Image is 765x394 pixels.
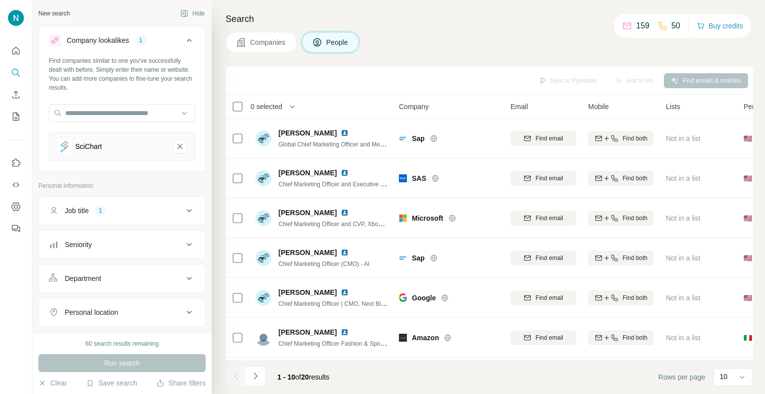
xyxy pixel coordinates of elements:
[8,10,24,26] img: Avatar
[39,199,205,223] button: Job title1
[341,209,349,217] img: LinkedIn logo
[39,266,205,290] button: Department
[65,206,89,216] div: Job title
[510,102,528,112] span: Email
[412,333,439,343] span: Amazon
[671,20,680,32] p: 50
[226,12,753,26] h4: Search
[250,37,286,47] span: Companies
[251,102,282,112] span: 0 selected
[588,290,654,305] button: Find both
[255,170,271,186] img: Avatar
[8,198,24,216] button: Dashboard
[588,330,654,345] button: Find both
[86,378,137,388] button: Save search
[277,373,329,381] span: results
[636,20,649,32] p: 159
[341,288,349,296] img: LinkedIn logo
[8,220,24,238] button: Feedback
[85,339,158,348] div: 60 search results remaining
[38,378,67,388] button: Clear
[8,176,24,194] button: Use Surfe API
[510,290,576,305] button: Find email
[510,131,576,146] button: Find email
[8,64,24,82] button: Search
[510,251,576,265] button: Find email
[623,254,647,263] span: Find both
[535,254,563,263] span: Find email
[510,171,576,186] button: Find email
[535,174,563,183] span: Find email
[8,108,24,126] button: My lists
[95,206,106,215] div: 1
[623,174,647,183] span: Find both
[278,128,337,138] span: [PERSON_NAME]
[588,102,609,112] span: Mobile
[255,290,271,306] img: Avatar
[412,133,425,143] span: Sap
[326,37,349,47] span: People
[697,19,743,33] button: Buy credits
[399,334,407,342] img: Logo of Amazon
[341,328,349,336] img: LinkedIn logo
[588,211,654,226] button: Find both
[49,56,195,92] div: Find companies similar to one you've successfully dealt with before. Simply enter their name or w...
[255,330,271,346] img: Avatar
[65,307,118,317] div: Personal location
[8,42,24,60] button: Quick start
[39,300,205,324] button: Personal location
[510,330,576,345] button: Find email
[39,233,205,257] button: Seniority
[588,131,654,146] button: Find both
[39,28,205,56] button: Company lookalikes1
[666,214,700,222] span: Not in a list
[744,253,752,263] span: 🇺🇸
[255,131,271,146] img: Avatar
[535,214,563,223] span: Find email
[341,169,349,177] img: LinkedIn logo
[8,86,24,104] button: Enrich CSV
[278,180,419,188] span: Chief Marketing Officer and Executive Vice President
[67,35,129,45] div: Company lookalikes
[65,273,101,283] div: Department
[412,173,426,183] span: SAS
[666,134,700,142] span: Not in a list
[744,173,752,183] span: 🇺🇸
[744,333,752,343] span: 🇮🇹
[412,293,436,303] span: Google
[278,248,337,258] span: [PERSON_NAME]
[399,174,407,182] img: Logo of SAS
[510,211,576,226] button: Find email
[278,299,431,307] span: Chief Marketing Officer | CMO, Next Billion Users Division
[588,171,654,186] button: Find both
[399,254,407,262] img: Logo of Sap
[399,134,407,142] img: Logo of Sap
[8,154,24,172] button: Use Surfe on LinkedIn
[399,293,407,301] img: Logo of Google
[278,261,370,267] span: Chief Marketing Officer (CMO) - AI
[412,253,425,263] span: Sap
[278,208,337,218] span: [PERSON_NAME]
[295,373,301,381] span: of
[278,140,455,148] span: Global Chief Marketing Officer and Member of the Extended Board
[278,339,411,347] span: Chief Marketing Officer Fashion & Sporting Goods
[278,220,437,228] span: Chief Marketing Officer and CVP, Xbox Marketing and Sales
[38,9,70,18] div: New search
[173,139,187,153] button: SciChart-remove-button
[588,251,654,265] button: Find both
[65,240,92,250] div: Seniority
[38,181,206,190] p: Personal information
[399,102,429,112] span: Company
[744,293,752,303] span: 🇺🇸
[666,334,700,342] span: Not in a list
[535,333,563,342] span: Find email
[278,327,337,337] span: [PERSON_NAME]
[623,214,647,223] span: Find both
[57,139,71,153] img: SciChart-logo
[720,372,728,382] p: 10
[623,134,647,143] span: Find both
[135,36,146,45] div: 1
[278,168,337,178] span: [PERSON_NAME]
[341,249,349,257] img: LinkedIn logo
[666,174,700,182] span: Not in a list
